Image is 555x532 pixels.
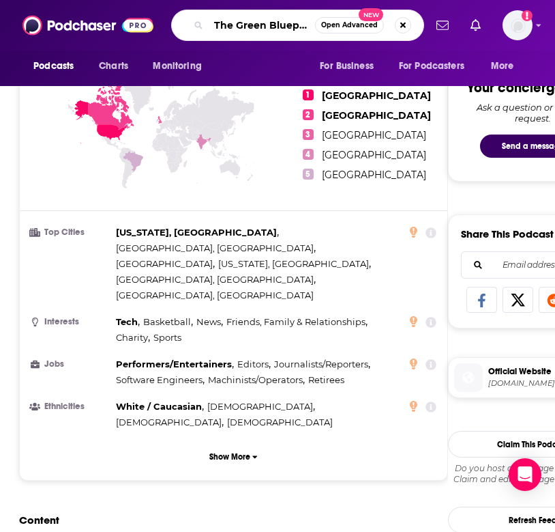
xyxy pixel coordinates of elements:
button: open menu [390,53,484,79]
span: [GEOGRAPHIC_DATA] [322,109,431,122]
h2: Content [19,514,437,527]
div: Search podcasts, credits, & more... [171,10,424,41]
input: Search podcasts, credits, & more... [209,14,315,36]
span: 5 [303,169,314,180]
span: , [207,399,315,415]
span: Basketball [143,316,191,327]
a: Share on Facebook [466,287,497,313]
a: Share on X/Twitter [502,287,533,313]
span: Software Engineers [116,374,202,385]
span: , [116,314,140,330]
span: , [218,256,371,272]
span: [US_STATE], [GEOGRAPHIC_DATA] [218,258,369,269]
span: Logged in as TrevorC [502,10,532,40]
span: , [116,272,316,288]
button: open menu [481,53,531,79]
span: [DEMOGRAPHIC_DATA] [116,417,222,428]
span: [GEOGRAPHIC_DATA], [GEOGRAPHIC_DATA] [116,274,314,285]
span: Editors [237,359,269,369]
span: , [116,225,279,240]
span: , [274,356,370,372]
span: 4 [303,149,314,160]
span: [GEOGRAPHIC_DATA] [322,169,426,181]
span: Open Advanced [321,22,378,29]
span: [DEMOGRAPHIC_DATA] [207,401,313,412]
span: Podcasts [33,57,74,76]
span: 1 [303,89,314,100]
img: Podchaser - Follow, Share and Rate Podcasts [22,12,153,38]
button: Show profile menu [502,10,532,40]
a: Show notifications dropdown [465,14,486,37]
p: Show More [209,452,250,462]
a: Charts [90,53,136,79]
span: Charity [116,332,148,343]
span: New [359,8,383,21]
span: [DEMOGRAPHIC_DATA] [227,417,333,428]
button: Show More [31,444,436,469]
span: White / Caucasian [116,401,202,412]
span: , [226,314,367,330]
span: [GEOGRAPHIC_DATA] [322,129,426,141]
span: [GEOGRAPHIC_DATA], [GEOGRAPHIC_DATA] [116,290,314,300]
span: Performers/Entertainers [116,359,232,369]
svg: Add a profile image [522,10,532,21]
span: [US_STATE], [GEOGRAPHIC_DATA] [116,227,277,238]
span: Tech [116,316,138,327]
h3: Top Cities [31,228,110,237]
span: [GEOGRAPHIC_DATA] [322,89,431,102]
span: Machinists/Operators [208,374,303,385]
span: [GEOGRAPHIC_DATA], [GEOGRAPHIC_DATA] [116,242,314,253]
span: , [116,356,234,372]
a: Show notifications dropdown [431,14,454,37]
span: For Podcasters [399,57,464,76]
span: [GEOGRAPHIC_DATA] [322,149,426,161]
span: More [491,57,514,76]
span: , [116,372,205,388]
h3: Share This Podcast [461,227,554,240]
span: , [196,314,223,330]
img: User Profile [502,10,532,40]
span: Friends, Family & Relationships [226,316,365,327]
span: Charts [99,57,128,76]
span: Sports [153,332,181,343]
span: For Business [320,57,374,76]
h3: Jobs [31,360,110,369]
span: , [116,415,224,430]
button: Open AdvancedNew [315,17,384,33]
span: , [208,372,305,388]
span: 3 [303,129,314,140]
span: Journalists/Reporters [274,359,368,369]
span: , [116,330,150,346]
span: Monitoring [153,57,201,76]
h3: Interests [31,318,110,326]
span: , [143,314,193,330]
h3: Ethnicities [31,402,110,411]
span: , [116,240,316,256]
button: open menu [24,53,91,79]
span: , [116,399,204,415]
span: , [237,356,271,372]
span: News [196,316,221,327]
span: [GEOGRAPHIC_DATA] [116,258,213,269]
button: open menu [143,53,219,79]
div: Open Intercom Messenger [509,458,541,491]
span: , [116,256,215,272]
span: Retirees [308,374,344,385]
button: open menu [310,53,391,79]
span: 2 [303,109,314,120]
